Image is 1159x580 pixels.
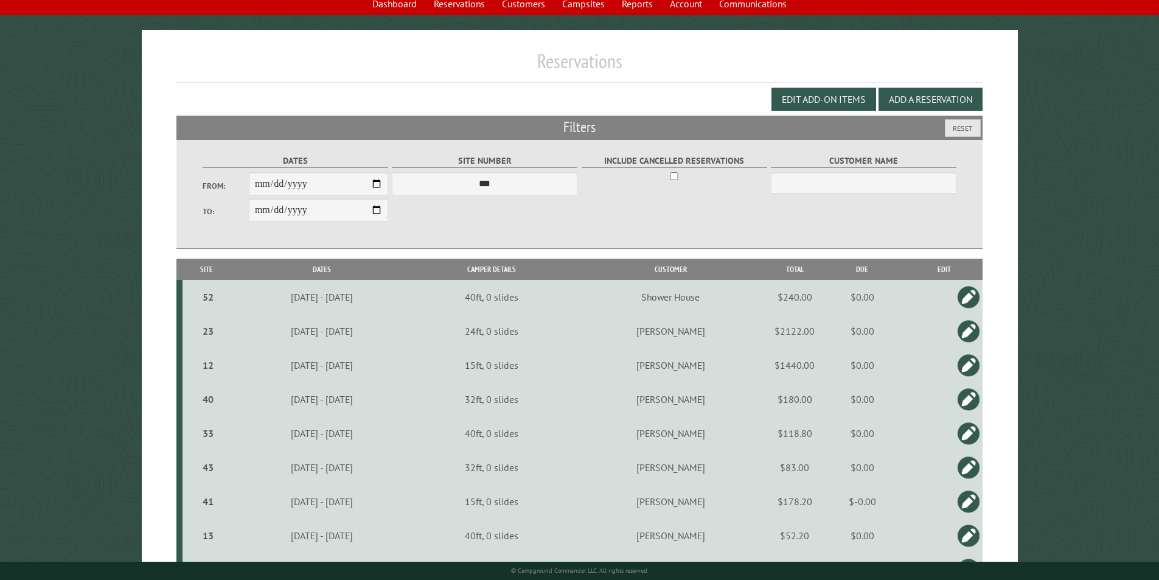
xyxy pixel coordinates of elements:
th: Camper Details [412,259,571,280]
div: [DATE] - [DATE] [233,529,411,542]
div: 23 [187,325,229,337]
label: To: [203,206,249,217]
div: [DATE] - [DATE] [233,427,411,439]
td: $0.00 [819,280,905,314]
h2: Filters [176,116,983,139]
th: Total [770,259,819,280]
button: Edit Add-on Items [771,88,876,111]
label: From: [203,180,249,192]
td: [PERSON_NAME] [571,382,770,416]
td: $-0.00 [819,484,905,519]
td: $180.00 [770,382,819,416]
td: $240.00 [770,280,819,314]
td: 40ft, 0 slides [412,519,571,553]
th: Dates [231,259,412,280]
div: 41 [187,495,229,508]
td: [PERSON_NAME] [571,348,770,382]
h1: Reservations [176,49,983,83]
td: $0.00 [819,519,905,553]
td: $118.80 [770,416,819,450]
td: $83.00 [770,450,819,484]
label: Customer Name [771,154,956,168]
td: [PERSON_NAME] [571,450,770,484]
td: [PERSON_NAME] [571,314,770,348]
td: $0.00 [819,348,905,382]
div: 40 [187,393,229,405]
th: Edit [905,259,983,280]
th: Site [183,259,231,280]
td: 40ft, 0 slides [412,416,571,450]
div: [DATE] - [DATE] [233,461,411,473]
td: 32ft, 0 slides [412,382,571,416]
div: 12 [187,359,229,371]
td: [PERSON_NAME] [571,484,770,519]
td: $0.00 [819,450,905,484]
td: $52.20 [770,519,819,553]
td: $0.00 [819,314,905,348]
div: 43 [187,461,229,473]
td: [PERSON_NAME] [571,519,770,553]
td: 24ft, 0 slides [412,314,571,348]
label: Site Number [392,154,577,168]
td: [PERSON_NAME] [571,416,770,450]
div: 52 [187,291,229,303]
td: $1440.00 [770,348,819,382]
div: 33 [187,427,229,439]
td: 40ft, 0 slides [412,280,571,314]
td: Shower House [571,280,770,314]
button: Add a Reservation [879,88,983,111]
div: [DATE] - [DATE] [233,291,411,303]
div: [DATE] - [DATE] [233,325,411,337]
label: Dates [203,154,388,168]
td: 15ft, 0 slides [412,484,571,519]
small: © Campground Commander LLC. All rights reserved. [511,567,649,575]
div: 13 [187,529,229,542]
div: [DATE] - [DATE] [233,495,411,508]
td: $0.00 [819,416,905,450]
td: $178.20 [770,484,819,519]
th: Customer [571,259,770,280]
label: Include Cancelled Reservations [582,154,767,168]
th: Due [819,259,905,280]
button: Reset [945,119,981,137]
div: [DATE] - [DATE] [233,393,411,405]
td: 15ft, 0 slides [412,348,571,382]
div: [DATE] - [DATE] [233,359,411,371]
td: 32ft, 0 slides [412,450,571,484]
td: $0.00 [819,382,905,416]
td: $2122.00 [770,314,819,348]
